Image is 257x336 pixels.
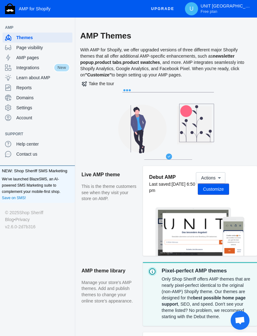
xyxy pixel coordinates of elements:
[231,311,249,330] div: Chat öffnen
[149,182,195,193] span: [DATE] 6:50 pm
[81,280,137,304] p: Manage your store's AMP themes. Add and publish themes to change your online store's appearance.
[2,195,26,201] a: Save on SMS!
[15,216,30,223] a: Privacy
[81,184,137,202] p: This is the theme customers see when they visit your store on AMP.
[188,6,195,12] span: U
[3,83,72,93] a: Reports
[3,28,58,40] input: Suchen
[40,77,174,83] p: Newsletter abonnieren und auf die erste Bestellung 10% bekommen.
[64,133,74,135] button: Add a sales channel
[16,44,70,51] span: Page visibility
[3,73,72,83] a: Learn about AMP
[3,43,72,53] a: Page visibility
[16,151,70,157] span: Contact us
[16,105,70,111] span: Settings
[40,64,174,71] h3: Das besondere Angebot!
[19,6,50,11] span: AMP for Shopify
[203,187,224,192] span: Customize
[198,184,229,195] button: Customize
[81,166,137,184] h2: Live AMP theme
[3,149,72,159] a: Contact us
[49,28,55,40] a: submit search
[16,95,70,101] span: Domains
[64,26,74,29] button: Add a sales channel
[5,223,70,230] div: v2.6.0-2d7b316
[162,267,252,275] p: Pixel-perfect AMP themes
[3,33,72,43] a: Themes
[162,295,246,307] strong: best possible home page support
[5,24,64,31] span: AMP
[80,78,116,89] button: Take the tour
[82,81,114,86] span: Take the tour
[201,9,217,14] span: Free plan
[85,72,112,77] b: "Customize"
[149,181,196,194] div: Last saved:
[16,54,70,61] span: AMP pages
[151,3,174,14] span: Upgrade
[3,103,72,113] a: Settings
[162,275,252,321] div: Only Shop Sheriff offers AMP themes that are nearly pixel-perfect identical to the original (non-...
[19,209,43,216] a: Shop Sheriff
[3,63,72,73] a: IntegrationsNew
[3,53,72,63] a: AMP pages
[16,75,70,81] span: Learn about AMP
[222,217,244,256] img: Mobile frame
[123,60,160,65] b: product swatches
[16,65,54,71] span: Integrations
[180,90,195,103] button: subscribe
[81,262,137,280] h2: AMP theme library
[54,63,70,72] span: New
[16,115,70,121] span: Account
[201,3,251,14] p: UNIT [GEOGRAPHIC_DATA]
[201,175,216,180] span: Actions
[149,174,196,180] h5: Debut AMP
[16,85,70,91] span: Reports
[5,209,70,216] div: © 2025
[16,34,70,41] span: Themes
[155,207,231,256] img: Laptop frame
[44,7,57,19] button: Menü
[3,93,72,103] a: Domains
[20,114,195,119] div: No thanks, I don't like coupons.
[80,30,252,41] h2: AMP Themes
[7,2,17,24] img: image
[146,3,179,15] button: Upgrade
[16,141,70,147] span: Help center
[5,216,70,223] div: •
[95,60,122,65] b: product tabs
[20,90,180,103] input: Email
[80,24,252,89] div: With AMP for Shopify, we offer upgraded versions of three different major Shopify themes that all...
[3,113,72,123] a: Account
[5,216,14,223] a: Blog
[5,131,64,137] span: Support
[5,3,15,14] img: Shop Sheriff Logo
[196,172,225,184] button: Actions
